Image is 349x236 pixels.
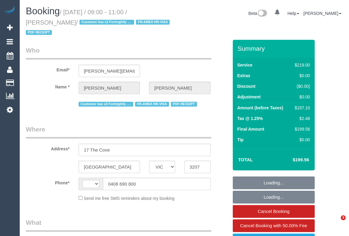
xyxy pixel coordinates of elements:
[240,223,307,228] span: Cancel Booking with 50.00% Fee
[26,125,211,139] legend: Where
[4,6,16,15] img: Automaid Logo
[303,11,341,16] a: [PERSON_NAME]
[292,115,310,121] div: $2.46
[79,161,140,173] input: Suburb*
[274,157,309,162] h4: $199.56
[171,102,197,107] span: PDF RECEIPT
[84,196,174,201] span: Send me free SMS reminders about my booking
[328,215,343,230] iframe: Intercom live chat
[26,46,211,60] legend: Who
[21,178,74,186] label: Phone*
[287,11,299,16] a: Help
[21,82,74,90] label: Name *
[184,161,210,173] input: Post Code*
[80,20,134,25] span: Customer has x2 Fortnightly services
[249,11,267,16] a: Beta
[26,9,171,36] small: / [DATE] / 09:00 - 11:00 / [PERSON_NAME]
[237,94,261,100] label: Adjustment
[292,126,310,132] div: $199.56
[238,45,312,52] h3: Summary
[292,94,310,100] div: $0.00
[237,115,263,121] label: Tax @ 1.25%
[237,137,244,143] label: Tip
[26,218,211,232] legend: What
[237,73,250,79] label: Extras
[237,83,256,89] label: Discount
[136,20,170,25] span: FR-AMEX HR-VISA
[341,215,346,220] span: 3
[233,205,315,218] a: Cancel Booking
[79,102,133,107] span: Customer has x2 Fortnightly services
[292,137,310,143] div: $0.00
[26,6,60,16] span: Booking
[21,65,74,73] label: Email*
[21,144,74,152] label: Address*
[292,83,310,89] div: ($0.00)
[292,62,310,68] div: $219.00
[233,219,315,232] a: Cancel Booking with 50.00% Fee
[237,126,264,132] label: Final Amount
[237,62,252,68] label: Service
[26,30,52,35] span: PDF RECEIPT
[292,105,310,111] div: $197.10
[238,157,253,162] strong: Total
[257,10,267,18] img: New interface
[26,19,171,36] span: /
[79,65,140,77] input: Email*
[135,102,169,107] span: FR-AMEX HR-VISA
[103,178,210,190] input: Phone*
[149,82,210,94] input: Last Name*
[237,105,283,111] label: Amount (before Taxes)
[292,73,310,79] div: $0.00
[79,82,140,94] input: First Name*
